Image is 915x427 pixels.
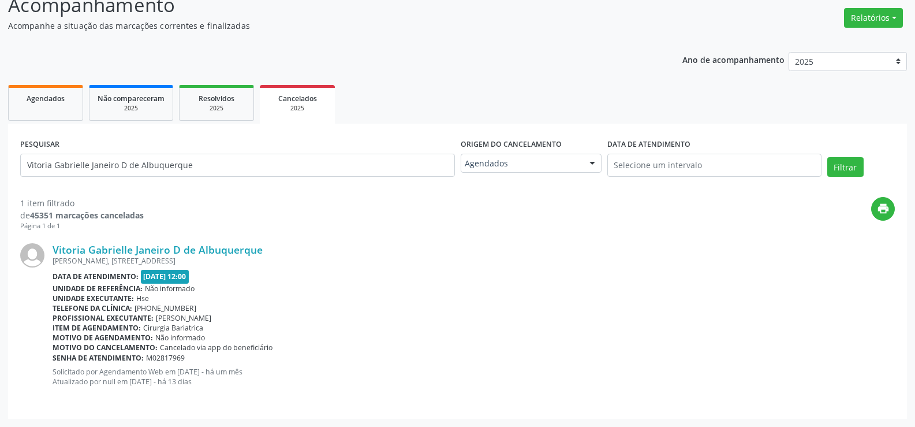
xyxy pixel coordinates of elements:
b: Item de agendamento: [53,323,141,333]
span: Cancelado via app do beneficiário [160,343,272,352]
div: 1 item filtrado [20,197,144,209]
span: [PERSON_NAME] [156,313,211,323]
b: Senha de atendimento: [53,353,144,363]
span: Não informado [145,284,195,294]
span: Cancelados [278,94,317,103]
label: Origem do cancelamento [461,136,562,154]
a: Vitoria Gabrielle Janeiro D de Albuquerque [53,243,263,256]
input: Nome, código do beneficiário ou CPF [20,154,455,177]
label: DATA DE ATENDIMENTO [607,136,690,154]
div: 2025 [188,104,245,113]
div: de [20,209,144,221]
div: 2025 [98,104,165,113]
span: Resolvidos [199,94,234,103]
span: M02817969 [146,353,185,363]
p: Solicitado por Agendamento Web em [DATE] - há um mês Atualizado por null em [DATE] - há 13 dias [53,367,895,387]
span: Não compareceram [98,94,165,103]
span: [PHONE_NUMBER] [135,303,196,313]
span: Não informado [155,333,205,343]
span: Agendados [465,158,578,169]
b: Unidade de referência: [53,284,143,294]
b: Unidade executante: [53,294,134,303]
b: Motivo do cancelamento: [53,343,158,352]
p: Ano de acompanhamento [682,52,785,66]
button: print [871,197,895,221]
span: Agendados [27,94,65,103]
i: print [877,202,890,215]
strong: 45351 marcações canceladas [30,210,144,221]
b: Motivo de agendamento: [53,333,153,343]
button: Filtrar [827,157,864,177]
button: Relatórios [844,8,903,28]
div: [PERSON_NAME], [STREET_ADDRESS] [53,256,895,266]
label: PESQUISAR [20,136,59,154]
b: Telefone da clínica: [53,303,132,313]
b: Data de atendimento: [53,272,139,281]
span: Cirurgia Bariatrica [143,323,203,333]
div: 2025 [268,104,327,113]
span: [DATE] 12:00 [141,270,189,283]
b: Profissional executante: [53,313,154,323]
p: Acompanhe a situação das marcações correntes e finalizadas [8,20,637,32]
div: Página 1 de 1 [20,221,144,231]
span: Hse [136,294,149,303]
img: img [20,243,44,268]
input: Selecione um intervalo [607,154,821,177]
